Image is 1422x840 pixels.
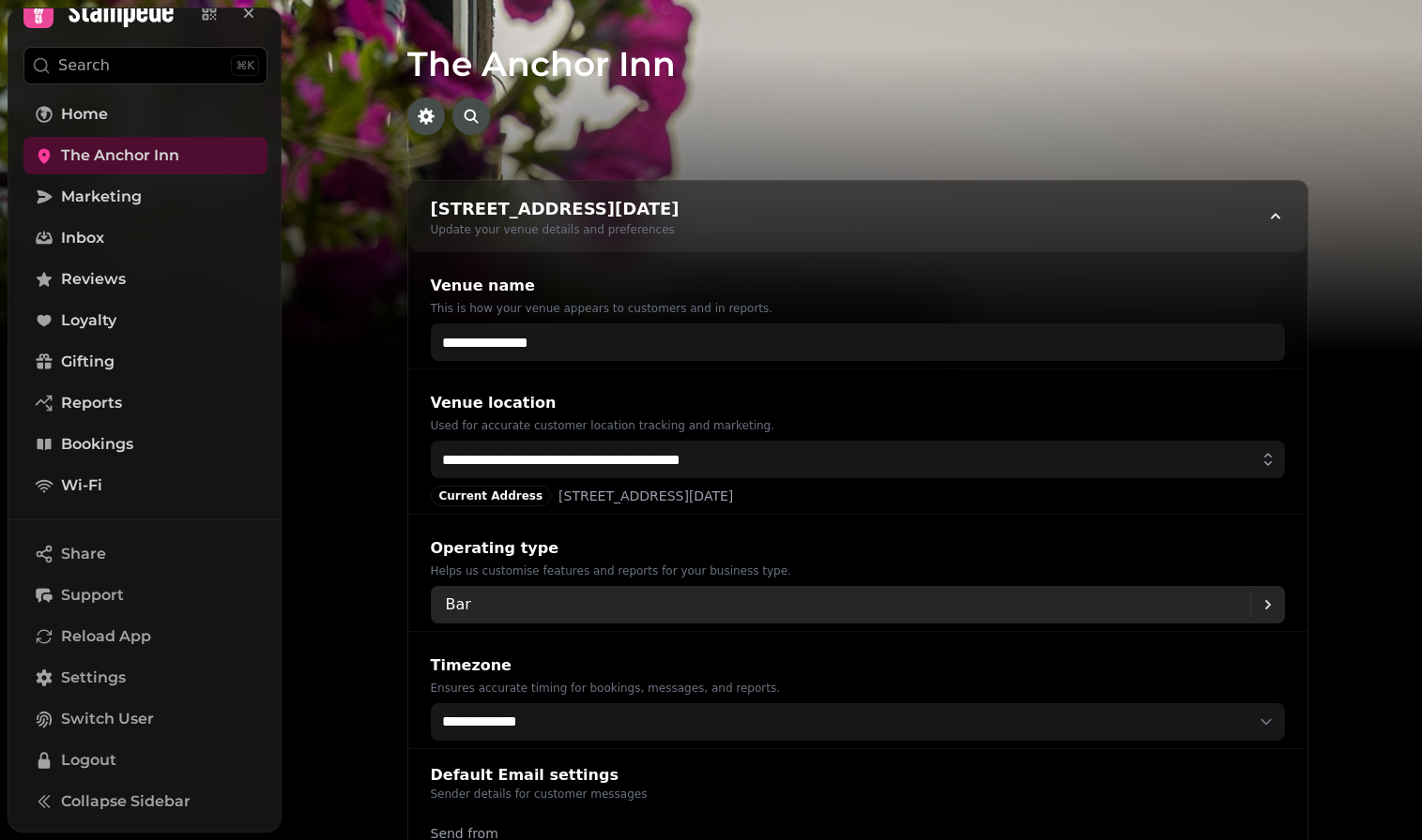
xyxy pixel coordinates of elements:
[61,268,126,291] span: Reviews
[23,535,268,573] button: Share
[23,302,268,339] a: Loyalty
[61,227,104,249] span: Inbox
[431,222,680,237] div: Update your venue details and preferences
[23,137,268,174] a: The Anchor Inn
[431,764,648,787] div: Default Email settings
[231,55,259,76] div: ⌘K
[23,261,268,298] a: Reviews
[431,563,1285,578] div: Helps us customise features and reports for your business type.
[61,351,115,373] span: Gifting
[23,47,268,84] button: Search⌘K
[23,742,268,779] button: Logout
[61,667,126,689] span: Settings
[61,749,116,772] span: Logout
[23,783,268,820] button: Collapse Sidebar
[23,700,268,738] button: Switch User
[431,537,1285,560] div: Operating type
[23,467,268,504] a: Wi-Fi
[23,178,268,216] a: Marketing
[61,543,106,565] span: Share
[61,103,108,126] span: Home
[431,301,1285,316] div: This is how your venue appears to customers and in reports.
[61,474,102,497] span: Wi-Fi
[61,708,154,730] span: Switch User
[23,384,268,422] a: Reports
[431,486,552,506] div: Current Address
[61,790,191,813] span: Collapse Sidebar
[23,219,268,257] a: Inbox
[61,144,179,167] span: The Anchor Inn
[431,418,1285,433] div: Used for accurate customer location tracking and marketing.
[23,577,268,614] button: Support
[61,584,124,607] span: Support
[23,618,268,655] button: Reload App
[23,343,268,381] a: Gifting
[61,309,116,332] span: Loyalty
[23,659,268,697] a: Settings
[61,625,151,648] span: Reload App
[61,392,122,414] span: Reports
[431,681,1285,696] div: Ensures accurate timing for bookings, messages, and reports.
[446,593,471,616] p: Bar
[58,54,110,77] p: Search
[23,96,268,133] a: Home
[558,487,733,505] span: [STREET_ADDRESS][DATE]
[431,196,680,222] div: [STREET_ADDRESS][DATE]
[431,787,648,802] div: Sender details for customer messages
[61,433,133,456] span: Bookings
[61,186,142,208] span: Marketing
[431,654,1285,677] div: Timezone
[23,426,268,463] a: Bookings
[431,275,1285,297] div: Venue name
[431,392,1285,414] div: Venue location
